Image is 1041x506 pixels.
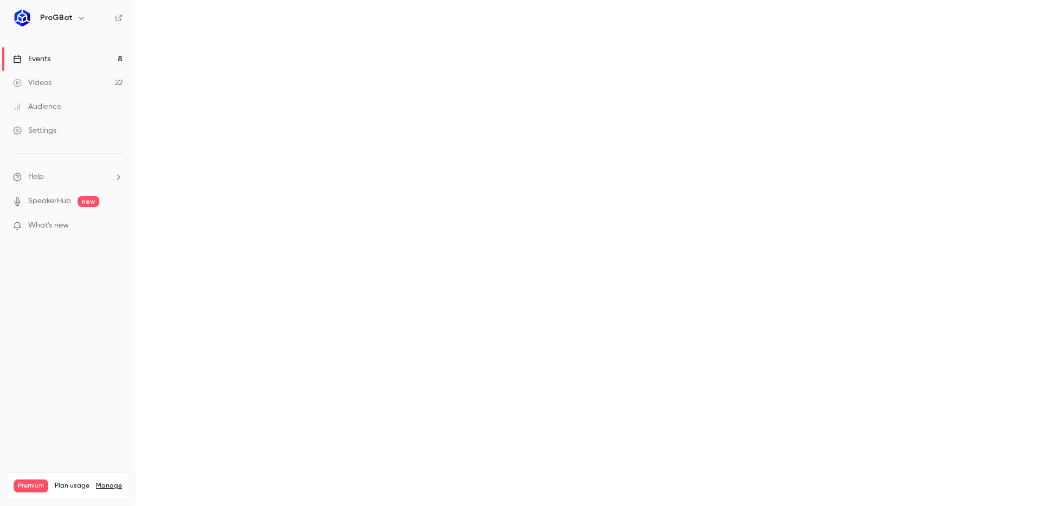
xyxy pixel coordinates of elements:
[14,9,31,27] img: ProGBat
[13,77,52,88] div: Videos
[55,482,89,490] span: Plan usage
[96,482,122,490] a: Manage
[28,220,69,231] span: What's new
[13,125,56,136] div: Settings
[110,221,123,231] iframe: Noticeable Trigger
[13,171,123,183] li: help-dropdown-opener
[78,196,99,207] span: new
[28,196,71,207] a: SpeakerHub
[14,479,48,492] span: Premium
[13,54,50,64] div: Events
[40,12,73,23] h6: ProGBat
[13,101,61,112] div: Audience
[28,171,44,183] span: Help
